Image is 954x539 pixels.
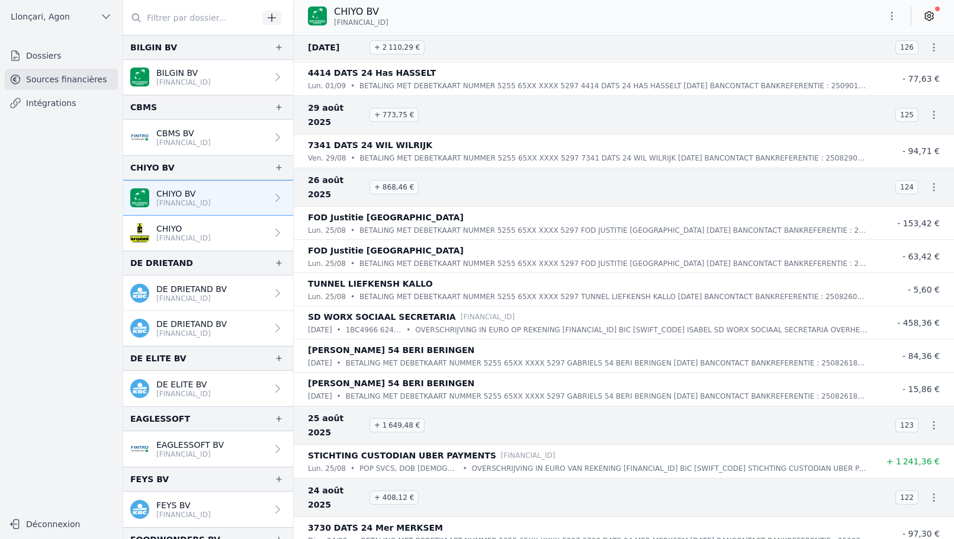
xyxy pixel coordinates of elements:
span: + 868,46 € [370,180,419,194]
a: CBMS BV [FINANCIAL_ID] [123,120,293,155]
p: SD WORX SOCIAAL SECRETARIA [308,310,456,324]
p: [PERSON_NAME] 54 BERI BERINGEN [308,343,474,357]
span: + 1 649,48 € [370,418,425,432]
div: • [351,224,355,236]
p: CBMS BV [156,127,211,139]
p: [FINANCIAL_ID] [156,450,224,459]
p: [DATE] [308,357,332,369]
p: 1BC4966 62459090 FACTUUR SD VZW [346,324,402,336]
span: + 2 110,29 € [370,40,425,54]
div: • [406,324,410,336]
p: STICHTING CUSTODIAN UBER PAYMENTS [308,448,496,463]
div: • [351,463,355,474]
p: lun. 25/08 [308,224,346,236]
a: CHIYO BV [FINANCIAL_ID] [123,180,293,216]
div: • [337,357,341,369]
p: 4414 DATS 24 Has HASSELT [308,66,436,80]
span: [DATE] [308,40,365,54]
a: BILGIN BV [FINANCIAL_ID] [123,59,293,95]
a: Intégrations [5,92,118,114]
p: TUNNEL LIEFKENSH KALLO [308,277,433,291]
span: 126 [895,40,918,54]
div: CBMS [130,100,157,114]
p: BETALING MET DEBETKAART NUMMER 5255 65XX XXXX 5297 FOD JUSTITIE [GEOGRAPHIC_DATA] [DATE] BANCONTA... [359,258,869,269]
div: • [462,463,467,474]
div: • [351,152,355,164]
span: + 408,12 € [370,490,419,505]
p: [FINANCIAL_ID] [156,78,211,87]
p: EAGLESSOFT BV [156,439,224,451]
a: FEYS BV [FINANCIAL_ID] [123,492,293,527]
img: BNP_BE_BUSINESS_GEBABEBB.png [308,7,327,25]
p: 3730 DATS 24 Mer MERKSEM [308,521,443,535]
a: EAGLESSOFT BV [FINANCIAL_ID] [123,431,293,467]
span: - 77,63 € [902,74,940,84]
p: POP SVCS, DOB [DEMOGRAPHIC_DATA], [DEMOGRAPHIC_DATA] - [DEMOGRAPHIC_DATA] [359,463,458,474]
span: - 5,60 € [908,285,940,294]
p: BETALING MET DEBETKAART NUMMER 5255 65XX XXXX 5297 4414 DATS 24 HAS HASSELT [DATE] BANCONTACT BAN... [359,80,869,92]
p: [FINANCIAL_ID] [461,311,515,323]
p: FOD Justitie [GEOGRAPHIC_DATA] [308,243,464,258]
div: • [337,390,341,402]
img: kbc.png [130,379,149,398]
img: FINTRO_BE_BUSINESS_GEBABEBB.png [130,439,149,458]
span: 122 [895,490,918,505]
p: DE DRIETAND BV [156,318,227,330]
p: ven. 29/08 [308,152,346,164]
p: 7341 DATS 24 WIL WILRIJK [308,138,432,152]
span: 24 août 2025 [308,483,365,512]
span: 124 [895,180,918,194]
p: [PERSON_NAME] 54 BERI BERINGEN [308,376,474,390]
span: - 153,42 € [897,219,940,228]
p: lun. 01/09 [308,80,346,92]
p: [DATE] [308,324,332,336]
img: BNP_BE_BUSINESS_GEBABEBB.png [130,188,149,207]
div: DE DRIETAND [130,256,193,270]
p: [FINANCIAL_ID] [501,450,555,461]
p: [FINANCIAL_ID] [156,510,211,519]
p: FOD Justitie [GEOGRAPHIC_DATA] [308,210,464,224]
p: DE DRIETAND BV [156,283,227,295]
p: OVERSCHRIJVING IN EURO OP REKENING [FINANCIAL_ID] BIC [SWIFT_CODE] ISABEL SD WORX SOCIAAL SECRETA... [415,324,869,336]
span: + 773,75 € [370,108,419,122]
p: [FINANCIAL_ID] [156,233,211,243]
input: Filtrer par dossier... [123,7,258,28]
p: [DATE] [308,390,332,402]
span: 125 [895,108,918,122]
p: CHIYO BV [156,188,211,200]
a: DE DRIETAND BV [FINANCIAL_ID] [123,275,293,311]
span: Llonçari, Agon [11,11,70,23]
p: [FINANCIAL_ID] [156,198,211,208]
div: DE ELITE BV [130,351,187,365]
p: CHIYO BV [334,5,388,19]
span: - 97,30 € [902,529,940,538]
p: [FINANCIAL_ID] [156,389,211,399]
p: [FINANCIAL_ID] [156,294,227,303]
img: FINTRO_BE_BUSINESS_GEBABEBB.png [130,128,149,147]
p: [FINANCIAL_ID] [156,329,227,338]
p: lun. 25/08 [308,291,346,303]
a: Dossiers [5,45,118,66]
a: DE ELITE BV [FINANCIAL_ID] [123,371,293,406]
div: • [351,291,355,303]
span: 26 août 2025 [308,173,365,201]
a: DE DRIETAND BV [FINANCIAL_ID] [123,311,293,346]
img: kbc.png [130,284,149,303]
p: OVERSCHRIJVING IN EURO VAN REKENING [FINANCIAL_ID] BIC [SWIFT_CODE] STICHTING CUSTODIAN UBER PAYM... [472,463,869,474]
div: • [351,258,355,269]
span: - 84,36 € [902,351,940,361]
span: - 458,36 € [897,318,940,328]
p: lun. 25/08 [308,463,346,474]
span: 123 [895,418,918,432]
p: BILGIN BV [156,67,211,79]
span: 25 août 2025 [308,411,365,439]
span: - 94,71 € [902,146,940,156]
p: FEYS BV [156,499,211,511]
span: - 63,42 € [902,252,940,261]
p: BETALING MET DEBETKAART NUMMER 5255 65XX XXXX 5297 TUNNEL LIEFKENSH KALLO [DATE] BANCONTACT BANKR... [359,291,869,303]
div: BILGIN BV [130,40,177,54]
a: CHIYO [FINANCIAL_ID] [123,216,293,251]
img: kbc.png [130,319,149,338]
div: • [337,324,341,336]
p: BETALING MET DEBETKAART NUMMER 5255 65XX XXXX 5297 7341 DATS 24 WIL WILRIJK [DATE] BANCONTACT BAN... [360,152,869,164]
